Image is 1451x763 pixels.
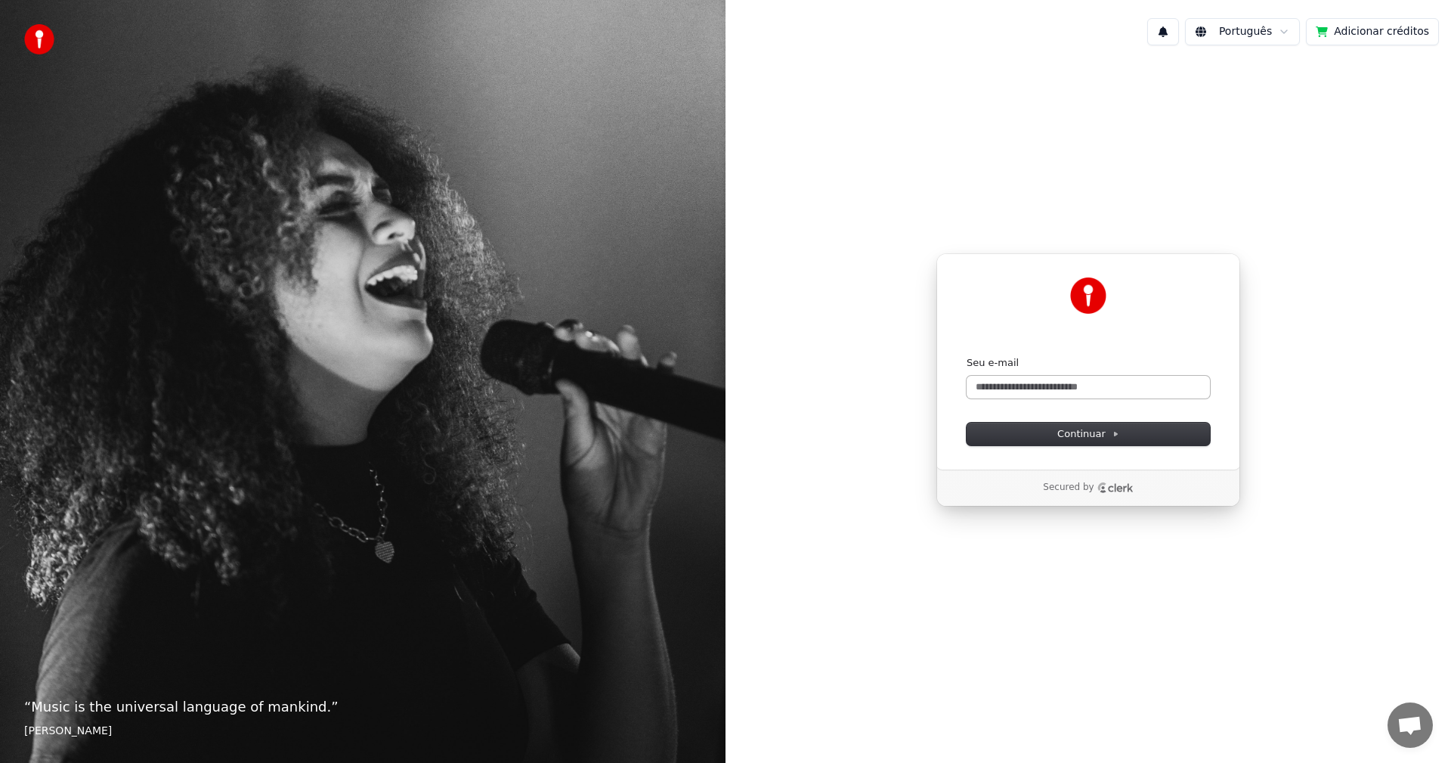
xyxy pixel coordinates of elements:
button: Continuar [967,423,1210,445]
img: Youka [1070,278,1106,314]
footer: [PERSON_NAME] [24,724,701,739]
div: Bate-papo aberto [1388,703,1433,748]
label: Seu e-mail [967,356,1019,370]
p: “ Music is the universal language of mankind. ” [24,696,701,718]
span: Continuar [1057,427,1119,441]
a: Clerk logo [1097,482,1134,493]
button: Adicionar créditos [1306,18,1439,45]
p: Secured by [1043,482,1094,494]
img: youka [24,24,54,54]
